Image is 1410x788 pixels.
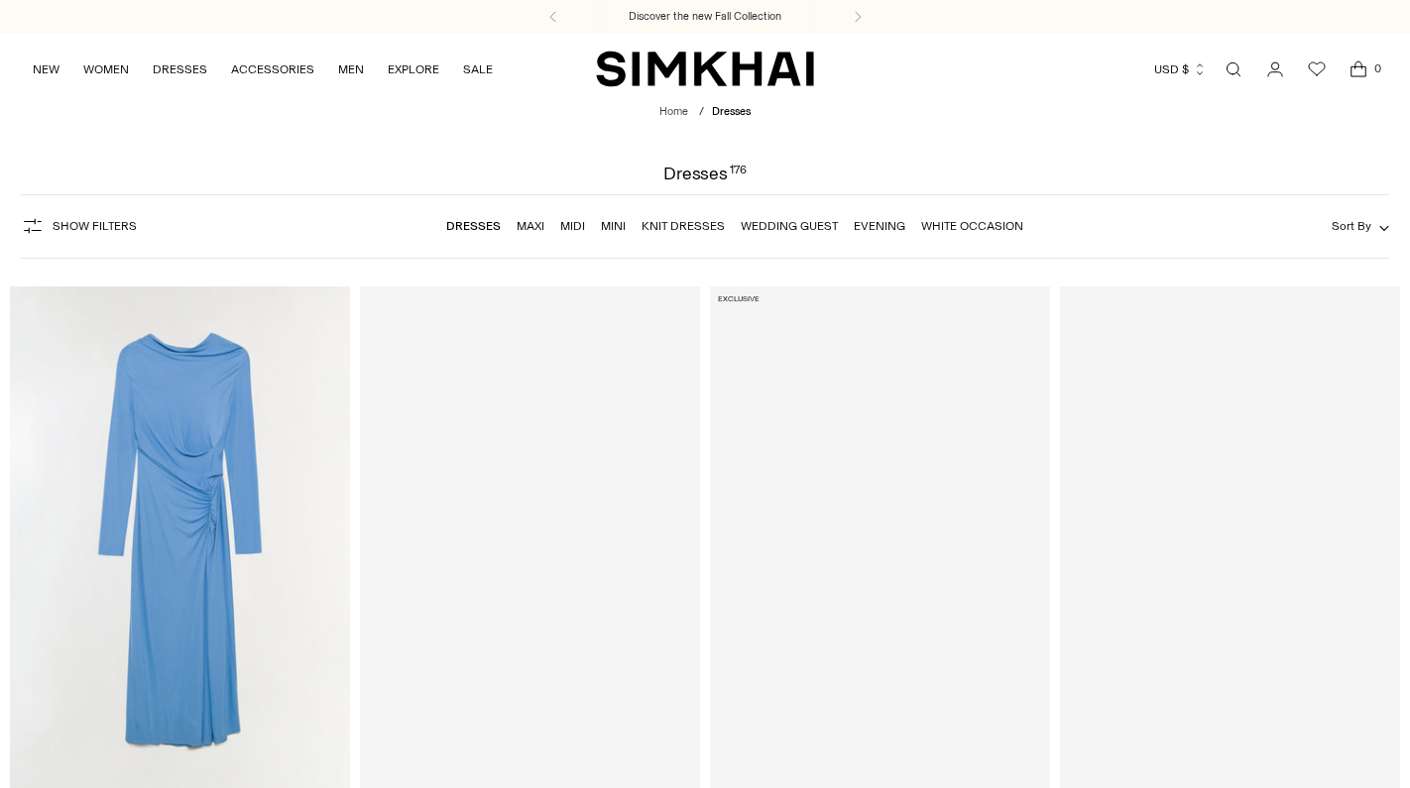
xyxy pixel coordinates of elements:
[921,219,1023,233] a: White Occasion
[53,219,137,233] span: Show Filters
[699,104,704,121] div: /
[1332,215,1389,237] button: Sort By
[1339,50,1378,89] a: Open cart modal
[659,104,751,121] nav: breadcrumbs
[854,219,905,233] a: Evening
[1368,59,1386,77] span: 0
[1214,50,1253,89] a: Open search modal
[388,48,439,91] a: EXPLORE
[712,105,751,118] span: Dresses
[231,48,314,91] a: ACCESSORIES
[463,48,493,91] a: SALE
[21,210,137,242] button: Show Filters
[560,219,585,233] a: Midi
[83,48,129,91] a: WOMEN
[517,219,544,233] a: Maxi
[629,9,781,25] a: Discover the new Fall Collection
[596,50,814,88] a: SIMKHAI
[446,205,1023,247] nav: Linked collections
[601,219,626,233] a: Mini
[730,165,747,182] div: 176
[1332,219,1371,233] span: Sort By
[741,219,838,233] a: Wedding Guest
[659,105,688,118] a: Home
[1154,48,1207,91] button: USD $
[338,48,364,91] a: MEN
[33,48,59,91] a: NEW
[446,219,501,233] a: Dresses
[153,48,207,91] a: DRESSES
[642,219,725,233] a: Knit Dresses
[1297,50,1337,89] a: Wishlist
[1255,50,1295,89] a: Go to the account page
[663,165,747,182] h1: Dresses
